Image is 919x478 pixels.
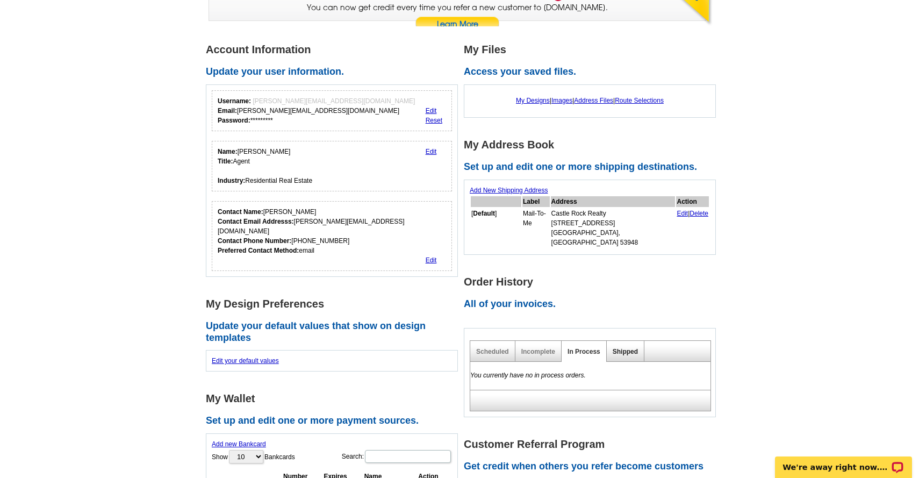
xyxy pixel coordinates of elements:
[426,107,437,115] a: Edit
[212,201,452,271] div: Who should we contact regarding order issues?
[206,44,464,55] h1: Account Information
[206,393,464,404] h1: My Wallet
[365,450,451,463] input: Search:
[206,320,464,344] h2: Update your default values that show on design templates
[516,97,550,104] a: My Designs
[342,449,452,464] label: Search:
[676,208,709,248] td: |
[676,196,709,207] th: Action
[521,348,555,355] a: Incomplete
[426,148,437,155] a: Edit
[206,415,464,427] h2: Set up and edit one or more payment sources.
[218,97,251,105] strong: Username:
[218,207,446,255] div: [PERSON_NAME] [PERSON_NAME][EMAIL_ADDRESS][DOMAIN_NAME] [PHONE_NUMBER] email
[218,218,294,225] strong: Contact Email Addresss:
[464,161,722,173] h2: Set up and edit one or more shipping destinations.
[218,177,245,184] strong: Industry:
[574,97,613,104] a: Address Files
[471,208,521,248] td: [ ]
[522,196,550,207] th: Label
[218,148,238,155] strong: Name:
[464,276,722,288] h1: Order History
[426,117,442,124] a: Reset
[212,357,279,365] a: Edit your default values
[690,210,708,217] a: Delete
[470,187,548,194] a: Add New Shipping Address
[551,196,676,207] th: Address
[464,139,722,151] h1: My Address Book
[615,97,664,104] a: Route Selections
[212,449,295,465] label: Show Bankcards
[218,117,250,124] strong: Password:
[551,97,572,104] a: Images
[218,247,299,254] strong: Preferred Contact Method:
[218,237,291,245] strong: Contact Phone Number:
[218,96,415,125] div: [PERSON_NAME][EMAIL_ADDRESS][DOMAIN_NAME] *********
[464,44,722,55] h1: My Files
[415,17,500,33] a: Learn More
[464,439,722,450] h1: Customer Referral Program
[209,2,706,33] p: You can now get credit every time you refer a new customer to [DOMAIN_NAME].
[206,298,464,310] h1: My Design Preferences
[464,66,722,78] h2: Access your saved files.
[464,298,722,310] h2: All of your invoices.
[768,444,919,478] iframe: LiveChat chat widget
[470,90,710,111] div: | | |
[613,348,638,355] a: Shipped
[212,440,266,448] a: Add new Bankcard
[464,461,722,473] h2: Get credit when others you refer become customers
[218,147,312,186] div: [PERSON_NAME] Agent Residential Real Estate
[218,107,237,115] strong: Email:
[470,372,586,379] em: You currently have no in process orders.
[218,158,233,165] strong: Title:
[522,208,550,248] td: Mail-To-Me
[568,348,600,355] a: In Process
[426,256,437,264] a: Edit
[218,208,263,216] strong: Contact Name:
[677,210,688,217] a: Edit
[206,66,464,78] h2: Update your user information.
[253,97,415,105] span: [PERSON_NAME][EMAIL_ADDRESS][DOMAIN_NAME]
[473,210,495,217] b: Default
[476,348,509,355] a: Scheduled
[229,450,263,463] select: ShowBankcards
[212,90,452,131] div: Your login information.
[212,141,452,191] div: Your personal details.
[551,208,676,248] td: Castle Rock Realty [STREET_ADDRESS] [GEOGRAPHIC_DATA], [GEOGRAPHIC_DATA] 53948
